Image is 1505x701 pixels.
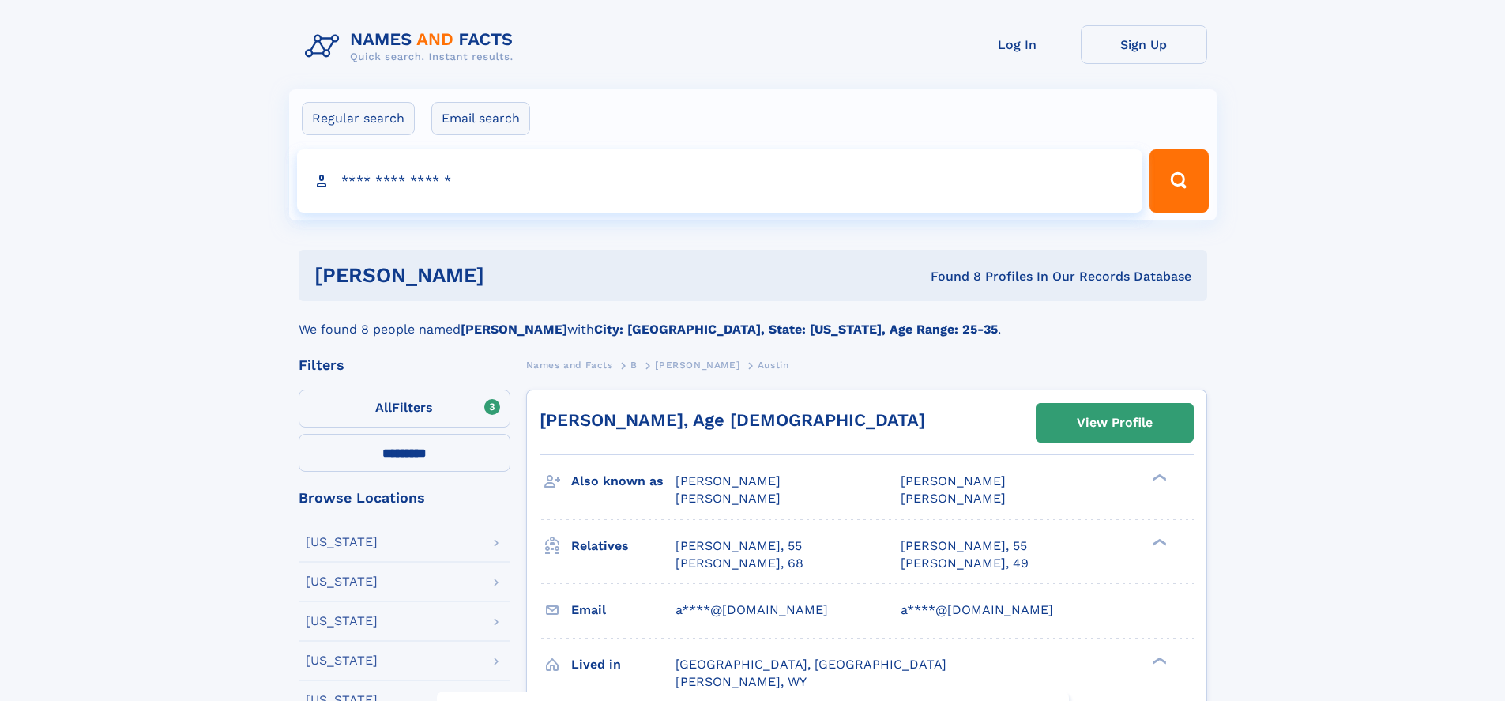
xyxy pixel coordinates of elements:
[306,575,378,588] div: [US_STATE]
[675,674,807,689] span: [PERSON_NAME], WY
[571,533,675,560] h3: Relatives
[675,657,946,672] span: [GEOGRAPHIC_DATA], [GEOGRAPHIC_DATA]
[655,355,739,375] a: [PERSON_NAME]
[630,355,638,375] a: B
[675,491,781,506] span: [PERSON_NAME]
[675,537,802,555] a: [PERSON_NAME], 55
[306,615,378,628] div: [US_STATE]
[655,360,739,371] span: [PERSON_NAME]
[306,536,378,548] div: [US_STATE]
[1149,149,1208,213] button: Search Button
[540,410,925,430] a: [PERSON_NAME], Age [DEMOGRAPHIC_DATA]
[299,25,526,68] img: Logo Names and Facts
[297,149,1143,213] input: search input
[1081,25,1207,64] a: Sign Up
[299,301,1207,339] div: We found 8 people named with .
[1149,473,1168,483] div: ❯
[1077,405,1153,441] div: View Profile
[1149,537,1168,547] div: ❯
[901,537,1027,555] a: [PERSON_NAME], 55
[571,651,675,678] h3: Lived in
[299,491,510,505] div: Browse Locations
[306,654,378,667] div: [US_STATE]
[901,491,1006,506] span: [PERSON_NAME]
[1037,404,1193,442] a: View Profile
[299,390,510,428] label: Filters
[901,473,1006,488] span: [PERSON_NAME]
[375,400,392,415] span: All
[299,358,510,372] div: Filters
[526,355,613,375] a: Names and Facts
[707,268,1191,285] div: Found 8 Profiles In Our Records Database
[630,360,638,371] span: B
[1149,655,1168,665] div: ❯
[675,473,781,488] span: [PERSON_NAME]
[431,102,530,135] label: Email search
[675,555,803,572] a: [PERSON_NAME], 68
[901,555,1029,572] a: [PERSON_NAME], 49
[758,360,789,371] span: Austin
[954,25,1081,64] a: Log In
[571,597,675,624] h3: Email
[461,322,567,337] b: [PERSON_NAME]
[594,322,998,337] b: City: [GEOGRAPHIC_DATA], State: [US_STATE], Age Range: 25-35
[302,102,415,135] label: Regular search
[314,266,708,285] h1: [PERSON_NAME]
[571,468,675,495] h3: Also known as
